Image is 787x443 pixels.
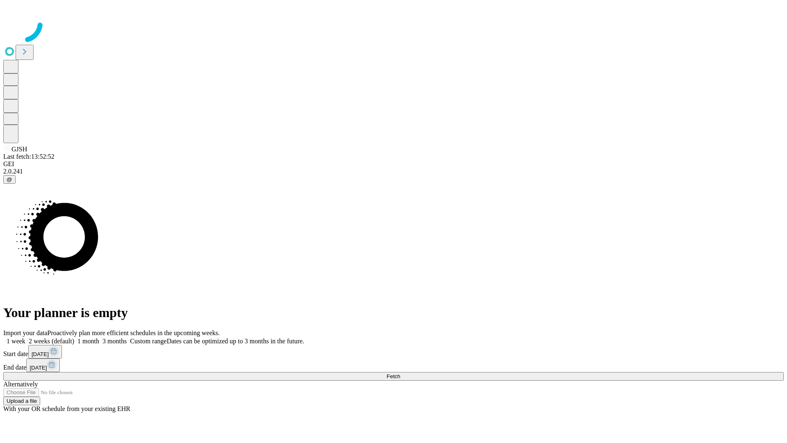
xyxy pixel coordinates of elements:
[3,168,784,175] div: 2.0.241
[11,146,27,153] span: GJSH
[130,338,166,345] span: Custom range
[48,329,220,336] span: Proactively plan more efficient schedules in the upcoming weeks.
[3,175,16,184] button: @
[167,338,304,345] span: Dates can be optimized up to 3 months in the future.
[30,365,47,371] span: [DATE]
[77,338,99,345] span: 1 month
[28,345,62,359] button: [DATE]
[3,405,130,412] span: With your OR schedule from your existing EHR
[3,381,38,388] span: Alternatively
[3,397,40,405] button: Upload a file
[3,305,784,320] h1: Your planner is empty
[102,338,127,345] span: 3 months
[7,176,12,183] span: @
[387,373,400,379] span: Fetch
[26,359,60,372] button: [DATE]
[29,338,74,345] span: 2 weeks (default)
[7,338,25,345] span: 1 week
[3,160,784,168] div: GEI
[3,372,784,381] button: Fetch
[3,153,55,160] span: Last fetch: 13:52:52
[3,329,48,336] span: Import your data
[3,359,784,372] div: End date
[3,345,784,359] div: Start date
[32,351,49,357] span: [DATE]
